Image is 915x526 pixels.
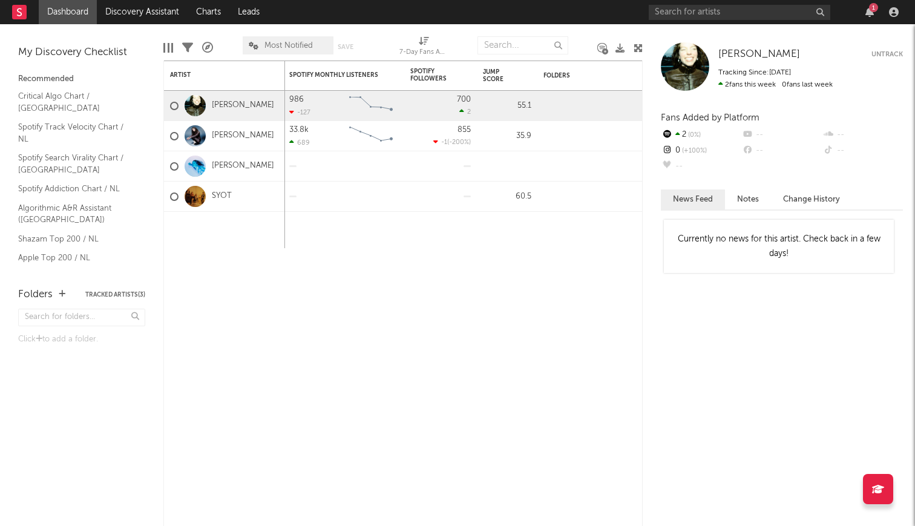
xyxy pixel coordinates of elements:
div: 0 [661,143,741,159]
div: My Discovery Checklist [18,45,145,60]
svg: Chart title [344,121,398,151]
div: ( ) [433,138,471,146]
div: Artist [170,71,261,79]
div: 35.9 [483,129,531,143]
span: 0 % [686,132,701,139]
a: Critical Algo Chart / [GEOGRAPHIC_DATA] [18,90,133,114]
a: Shazam Top 200 / NL [18,232,133,246]
span: +100 % [680,148,707,154]
div: Recommended [18,72,145,87]
a: Algorithmic A&R Assistant ([GEOGRAPHIC_DATA]) [18,202,133,226]
div: Folders [18,288,53,302]
div: A&R Pipeline [202,30,213,65]
svg: Chart title [344,91,398,121]
span: [PERSON_NAME] [718,49,800,59]
a: [PERSON_NAME] [718,48,800,61]
div: -- [741,143,822,159]
div: -- [741,127,822,143]
a: [PERSON_NAME] [212,131,274,141]
div: Currently no news for this artist. Check back in a few days! [664,220,894,273]
input: Search... [477,36,568,54]
div: Spotify Monthly Listeners [289,71,380,79]
div: Edit Columns [163,30,173,65]
div: 855 [457,126,471,134]
button: Untrack [871,48,903,61]
div: Folders [543,72,634,79]
input: Search for folders... [18,309,145,326]
button: Notes [725,189,771,209]
div: 33.8k [289,126,309,134]
a: Spotify Addiction Chart / NL [18,182,133,196]
div: 7-Day Fans Added (7-Day Fans Added) [399,30,448,65]
div: 689 [289,139,310,146]
button: Save [338,44,353,50]
div: Click to add a folder. [18,332,145,347]
button: News Feed [661,189,725,209]
button: Change History [771,189,852,209]
span: -1 [441,139,447,146]
div: -- [822,143,903,159]
div: Jump Score [483,68,513,83]
div: 7-Day Fans Added (7-Day Fans Added) [399,45,448,60]
a: Apple Top 200 / NL [18,251,133,265]
span: 0 fans last week [718,81,833,88]
a: [PERSON_NAME] [212,161,274,171]
div: 986 [289,96,304,104]
div: Filters [182,30,193,65]
div: 700 [457,96,471,104]
span: Fans Added by Platform [661,113,759,122]
div: -- [661,159,741,174]
button: Tracked Artists(3) [85,292,145,298]
span: 2 fans this week [718,81,776,88]
button: 1 [865,7,874,17]
span: -200 % [449,139,469,146]
div: Spotify Followers [410,68,453,82]
div: -- [822,127,903,143]
a: Spotify Search Virality Chart / [GEOGRAPHIC_DATA] [18,151,133,176]
span: Tracking Since: [DATE] [718,69,791,76]
a: [PERSON_NAME] [212,100,274,111]
span: Most Notified [264,42,313,50]
div: 55.1 [483,99,531,113]
div: -127 [289,108,310,116]
span: 2 [467,109,471,116]
a: SYOT [212,191,232,202]
div: 60.5 [483,189,531,204]
div: 2 [661,127,741,143]
div: 1 [869,3,878,12]
input: Search for artists [649,5,830,20]
a: Spotify Track Velocity Chart / NL [18,120,133,145]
